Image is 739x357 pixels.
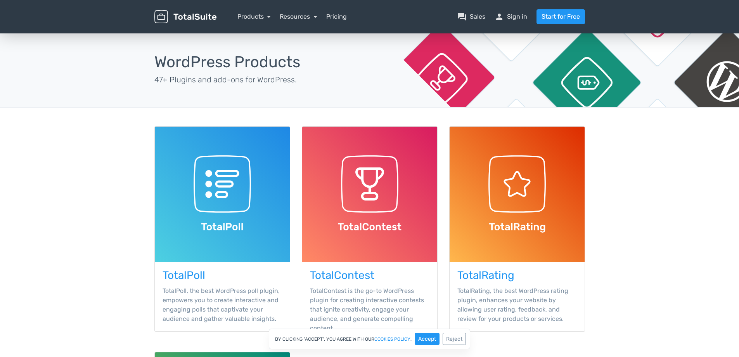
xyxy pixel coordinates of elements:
a: Products [237,13,271,20]
a: question_answerSales [457,12,485,21]
div: By clicking "Accept", you agree with our . [269,329,470,349]
h3: TotalContest WordPress Plugin [310,270,429,282]
p: 47+ Plugins and add-ons for WordPress. [154,74,364,85]
img: TotalPoll WordPress Plugin [155,127,290,262]
a: TotalPoll TotalPoll, the best WordPress poll plugin, empowers you to create interactive and engag... [154,126,290,332]
h3: TotalRating WordPress Plugin [457,270,577,282]
img: TotalContest WordPress Plugin [302,127,437,262]
span: person [495,12,504,21]
span: question_answer [457,12,467,21]
img: TotalSuite for WordPress [154,10,216,24]
p: TotalContest is the go-to WordPress plugin for creating interactive contests that ignite creativi... [310,286,429,333]
img: TotalRating WordPress Plugin [450,127,585,262]
a: personSign in [495,12,527,21]
h1: WordPress Products [154,54,364,71]
a: TotalContest TotalContest is the go-to WordPress plugin for creating interactive contests that ig... [302,126,438,341]
span: TotalRating, the best WordPress rating plugin, enhances your website by allowing user rating, fee... [457,287,568,322]
a: Pricing [326,12,347,21]
a: TotalRating TotalRating, the best WordPress rating plugin, enhances your website by allowing user... [449,126,585,332]
button: Accept [415,333,440,345]
a: Start for Free [537,9,585,24]
a: Resources [280,13,317,20]
a: cookies policy [374,337,410,341]
button: Reject [443,333,466,345]
p: TotalPoll, the best WordPress poll plugin, empowers you to create interactive and engaging polls ... [163,286,282,324]
h3: TotalPoll WordPress Plugin [163,270,282,282]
